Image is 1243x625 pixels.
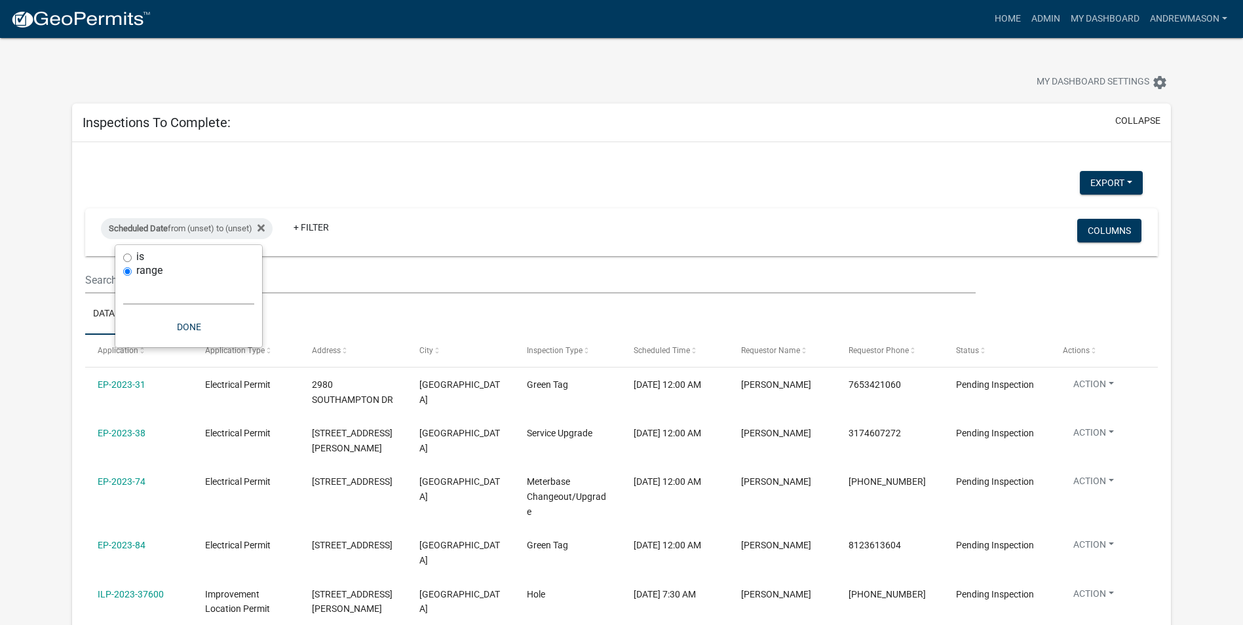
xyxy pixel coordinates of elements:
[1063,346,1090,355] span: Actions
[98,346,138,355] span: Application
[621,335,729,366] datatable-header-cell: Scheduled Time
[527,589,545,599] span: Hole
[741,476,811,487] span: Jeff Carson
[1037,75,1149,90] span: My Dashboard Settings
[943,335,1050,366] datatable-header-cell: Status
[527,379,568,390] span: Green Tag
[527,428,592,438] span: Service Upgrade
[956,589,1034,599] span: Pending Inspection
[136,252,144,262] label: is
[849,428,901,438] span: 3174607272
[283,216,339,239] a: + Filter
[741,589,811,599] span: Jeffrey D. Lawless
[956,428,1034,438] span: Pending Inspection
[741,540,811,550] span: Tim Dumas
[956,476,1034,487] span: Pending Inspection
[1063,426,1124,445] button: Action
[741,428,811,438] span: Cody Berling
[205,346,265,355] span: Application Type
[205,379,271,390] span: Electrical Permit
[1063,474,1124,493] button: Action
[1026,69,1178,95] button: My Dashboard Settingssettings
[312,476,392,487] span: 5765 LINCOLN RD
[312,540,392,550] span: 555 W GOLD CREEK RD
[419,540,500,565] span: MOORESVILLE
[1050,335,1158,366] datatable-header-cell: Actions
[419,476,500,502] span: MARTINSVILLE
[634,589,696,599] span: 12/12/2023, 7:30 AM
[1065,7,1145,31] a: My Dashboard
[85,294,123,335] a: Data
[527,540,568,550] span: Green Tag
[98,428,145,438] a: EP-2023-38
[634,540,701,550] span: 12/15/2023, 12:00 AM
[514,335,622,366] datatable-header-cell: Inspection Type
[741,346,800,355] span: Requestor Name
[205,476,271,487] span: Electrical Permit
[1080,171,1143,195] button: Export
[849,540,901,550] span: 8123613604
[956,379,1034,390] span: Pending Inspection
[312,346,341,355] span: Address
[1145,7,1233,31] a: AndrewMason
[1063,587,1124,606] button: Action
[123,315,254,339] button: Done
[634,428,701,438] span: 10/23/2023, 12:00 AM
[849,589,926,599] span: 765-346-2456
[98,476,145,487] a: EP-2023-74
[956,346,979,355] span: Status
[136,265,163,276] label: range
[98,589,164,599] a: ILP-2023-37600
[741,379,811,390] span: AMBER YORK
[109,223,168,233] span: Scheduled Date
[419,379,500,405] span: MARTINSVILLE
[312,379,393,405] span: 2980 SOUTHAMPTON DR
[299,335,407,366] datatable-header-cell: Address
[634,476,701,487] span: 12/12/2023, 12:00 AM
[634,346,690,355] span: Scheduled Time
[849,346,909,355] span: Requestor Phone
[1026,7,1065,31] a: Admin
[634,379,701,390] span: 10/05/2023, 12:00 AM
[989,7,1026,31] a: Home
[98,379,145,390] a: EP-2023-31
[85,335,193,366] datatable-header-cell: Application
[849,476,926,487] span: 317-538-7562
[527,346,583,355] span: Inspection Type
[83,115,231,130] h5: Inspections To Complete:
[1115,114,1160,128] button: collapse
[729,335,836,366] datatable-header-cell: Requestor Name
[527,476,606,517] span: Meterbase Changeout/Upgrade
[312,428,392,453] span: 6765 CRONE RD
[836,335,944,366] datatable-header-cell: Requestor Phone
[419,428,500,453] span: MARTINSVILLE
[1063,377,1124,396] button: Action
[419,589,500,615] span: MARTINSVILLE
[1152,75,1168,90] i: settings
[407,335,514,366] datatable-header-cell: City
[312,589,392,615] span: 582 SCHULTZ LN
[205,428,271,438] span: Electrical Permit
[419,346,433,355] span: City
[1077,219,1141,242] button: Columns
[98,540,145,550] a: EP-2023-84
[85,267,976,294] input: Search for inspections
[205,540,271,550] span: Electrical Permit
[956,540,1034,550] span: Pending Inspection
[193,335,300,366] datatable-header-cell: Application Type
[205,589,270,615] span: Improvement Location Permit
[849,379,901,390] span: 7653421060
[101,218,273,239] div: from (unset) to (unset)
[1063,538,1124,557] button: Action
